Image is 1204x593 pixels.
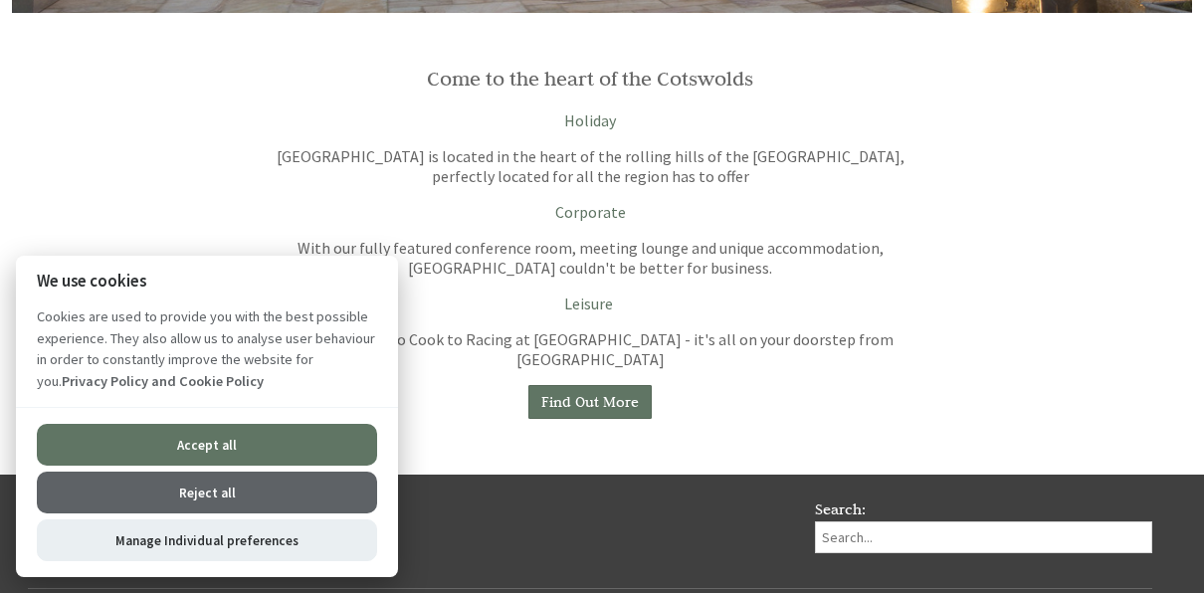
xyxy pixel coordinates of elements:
[62,372,264,390] a: Privacy Policy and Cookie Policy
[274,146,905,186] p: [GEOGRAPHIC_DATA] is located in the heart of the rolling hills of the [GEOGRAPHIC_DATA], perfectl...
[37,424,377,466] button: Accept all
[28,507,792,526] h3: Connect with us:
[274,66,905,92] h2: Come to the heart of the Cotswolds
[16,272,398,291] h2: We use cookies
[555,202,626,222] a: Corporate
[16,306,398,407] p: Cookies are used to provide you with the best possible experience. They also allow us to analyse ...
[37,472,377,513] button: Reject all
[564,110,616,130] a: Holiday
[564,294,613,313] a: Leisure
[528,385,652,419] a: Find Out More
[815,499,1152,518] h3: Search:
[274,329,905,369] p: From Learning to Cook to Racing at [GEOGRAPHIC_DATA] - it's all on your doorstep from [GEOGRAPHIC...
[274,238,905,278] p: With our fully featured conference room, meeting lounge and unique accommodation, [GEOGRAPHIC_DAT...
[815,521,1152,553] input: Search...
[37,519,377,561] button: Manage Individual preferences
